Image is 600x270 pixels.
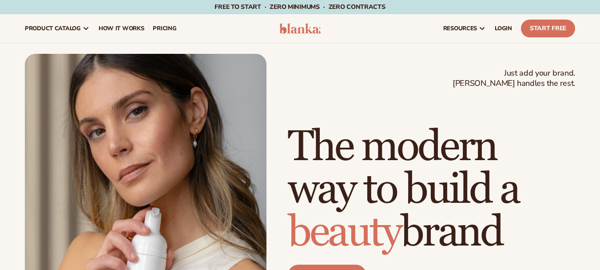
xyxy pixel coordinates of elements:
a: How It Works [94,14,149,43]
span: Free to start · ZERO minimums · ZERO contracts [215,3,385,11]
a: resources [439,14,490,43]
img: logo [279,23,321,34]
span: How It Works [99,25,144,32]
a: LOGIN [490,14,517,43]
span: product catalog [25,25,81,32]
span: resources [443,25,477,32]
span: LOGIN [495,25,512,32]
a: pricing [148,14,181,43]
span: beauty [288,206,401,258]
span: Just add your brand. [PERSON_NAME] handles the rest. [453,68,575,89]
a: Start Free [521,20,575,37]
a: product catalog [20,14,94,43]
span: pricing [153,25,176,32]
h1: The modern way to build a brand [288,126,575,254]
